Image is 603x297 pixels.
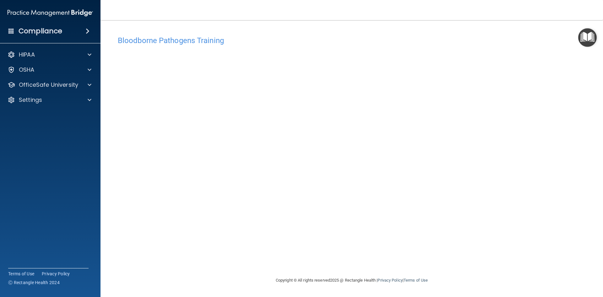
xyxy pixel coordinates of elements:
[19,96,42,104] p: Settings
[8,51,91,58] a: HIPAA
[378,278,402,283] a: Privacy Policy
[8,66,91,74] a: OSHA
[8,279,60,286] span: Ⓒ Rectangle Health 2024
[8,96,91,104] a: Settings
[578,28,597,47] button: Open Resource Center
[19,51,35,58] p: HIPAA
[572,254,595,278] iframe: Drift Widget Chat Controller
[118,36,586,45] h4: Bloodborne Pathogens Training
[42,271,70,277] a: Privacy Policy
[8,271,34,277] a: Terms of Use
[19,66,35,74] p: OSHA
[19,27,62,36] h4: Compliance
[118,48,586,241] iframe: bbp
[404,278,428,283] a: Terms of Use
[237,270,466,290] div: Copyright © All rights reserved 2025 @ Rectangle Health | |
[19,81,78,89] p: OfficeSafe University
[8,81,91,89] a: OfficeSafe University
[8,7,93,19] img: PMB logo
